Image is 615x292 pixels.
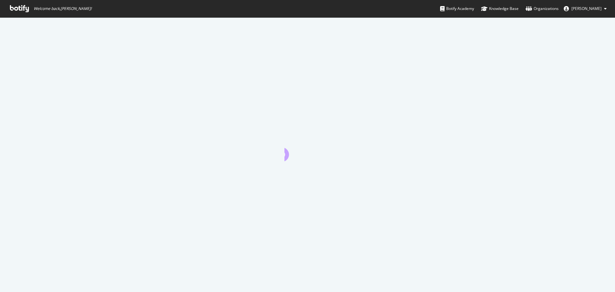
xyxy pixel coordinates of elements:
[34,6,92,11] span: Welcome back, [PERSON_NAME] !
[526,5,559,12] div: Organizations
[571,6,602,11] span: Stefan Mersch
[440,5,474,12] div: Botify Academy
[559,4,612,14] button: [PERSON_NAME]
[481,5,519,12] div: Knowledge Base
[284,138,331,161] div: animation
